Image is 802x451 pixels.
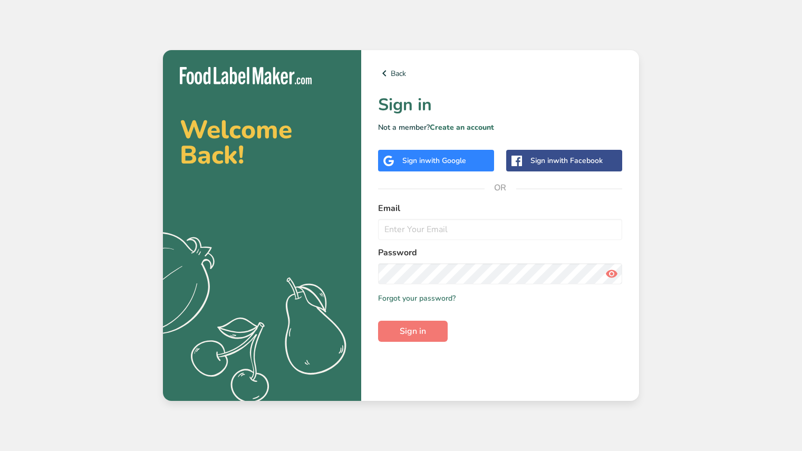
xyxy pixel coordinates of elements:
div: Sign in [402,155,466,166]
a: Forgot your password? [378,293,456,304]
span: with Google [425,156,466,166]
button: Sign in [378,321,448,342]
img: Food Label Maker [180,67,312,84]
p: Not a member? [378,122,622,133]
span: OR [485,172,516,204]
div: Sign in [530,155,603,166]
label: Email [378,202,622,215]
span: with Facebook [553,156,603,166]
a: Create an account [430,122,494,132]
input: Enter Your Email [378,219,622,240]
label: Password [378,246,622,259]
h1: Sign in [378,92,622,118]
a: Back [378,67,622,80]
h2: Welcome Back! [180,117,344,168]
span: Sign in [400,325,426,338]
